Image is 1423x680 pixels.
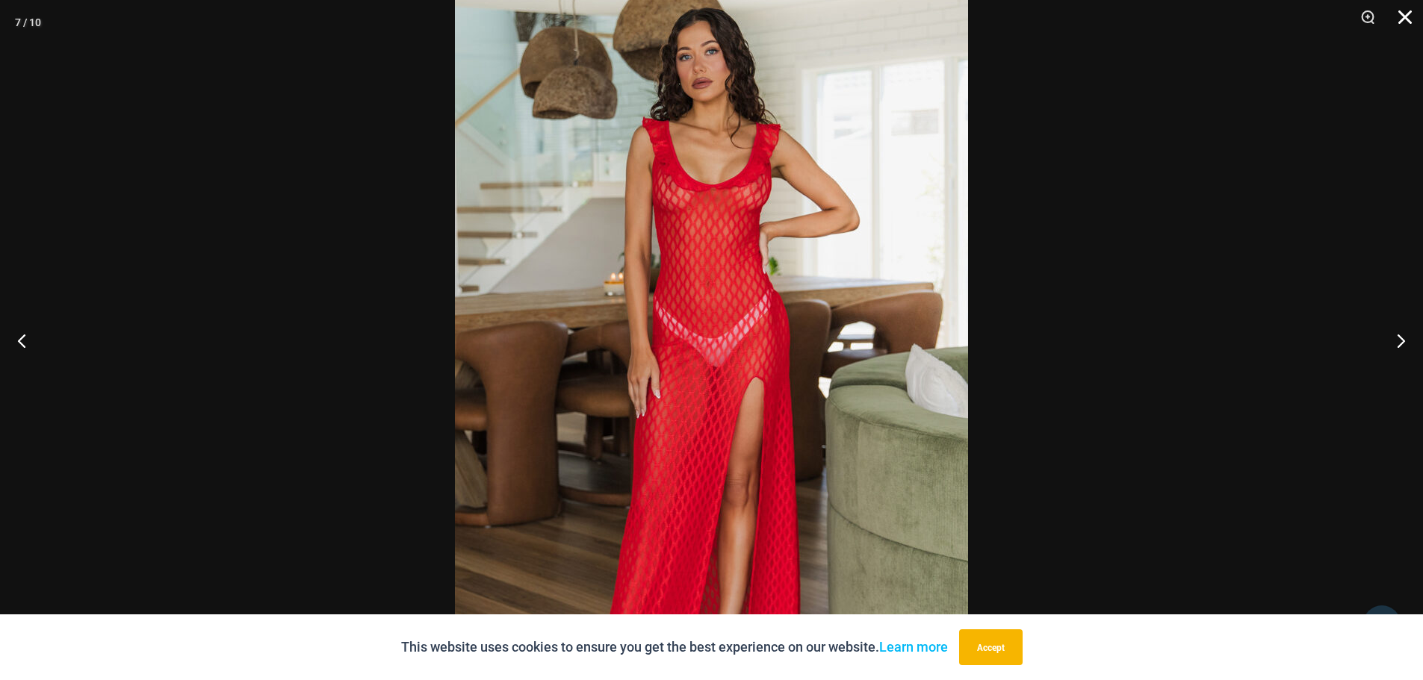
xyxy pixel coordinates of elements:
[401,636,948,658] p: This website uses cookies to ensure you get the best experience on our website.
[15,11,41,34] div: 7 / 10
[959,629,1023,665] button: Accept
[1367,303,1423,378] button: Next
[879,639,948,655] a: Learn more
